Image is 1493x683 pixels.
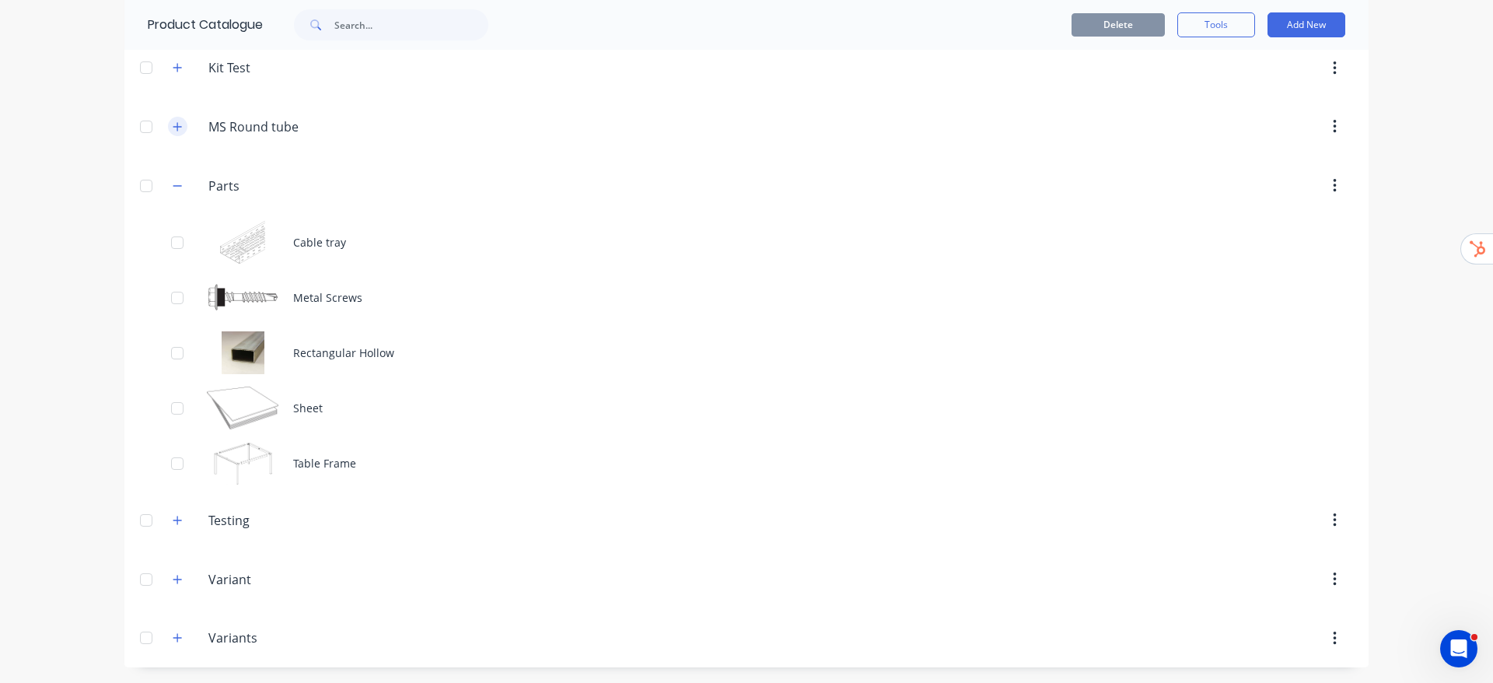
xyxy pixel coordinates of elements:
input: Enter category name [208,629,393,647]
div: SheetSheet [124,380,1369,436]
input: Enter category name [208,570,393,589]
input: Enter category name [208,58,393,77]
div: Rectangular HollowRectangular Hollow [124,325,1369,380]
input: Enter category name [208,177,393,195]
button: Tools [1177,12,1255,37]
div: Metal ScrewsMetal Screws [124,270,1369,325]
div: Cable trayCable tray [124,215,1369,270]
input: Search... [334,9,488,40]
iframe: Intercom live chat [1440,630,1477,667]
input: Enter category name [208,117,393,136]
input: Enter category name [208,511,393,530]
button: Add New [1267,12,1345,37]
div: Table FrameTable Frame [124,436,1369,491]
button: Delete [1072,13,1165,37]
